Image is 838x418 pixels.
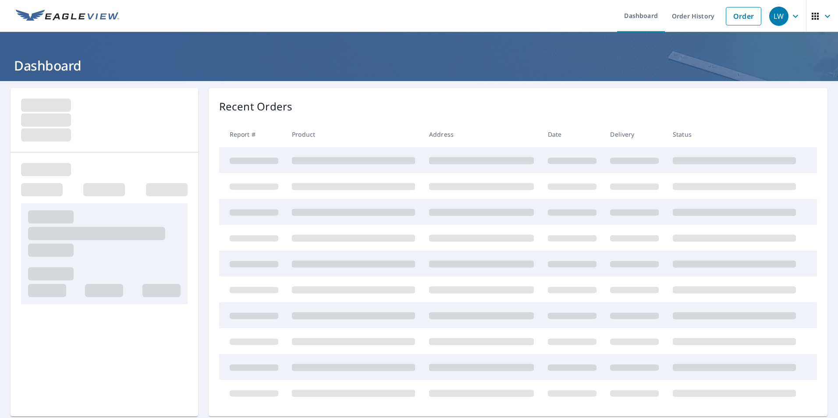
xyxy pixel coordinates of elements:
th: Status [666,121,803,147]
img: EV Logo [16,10,119,23]
th: Address [422,121,541,147]
h1: Dashboard [11,57,827,74]
th: Delivery [603,121,666,147]
th: Report # [219,121,285,147]
p: Recent Orders [219,99,293,114]
div: LW [769,7,788,26]
th: Product [285,121,422,147]
a: Order [726,7,761,25]
th: Date [541,121,604,147]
